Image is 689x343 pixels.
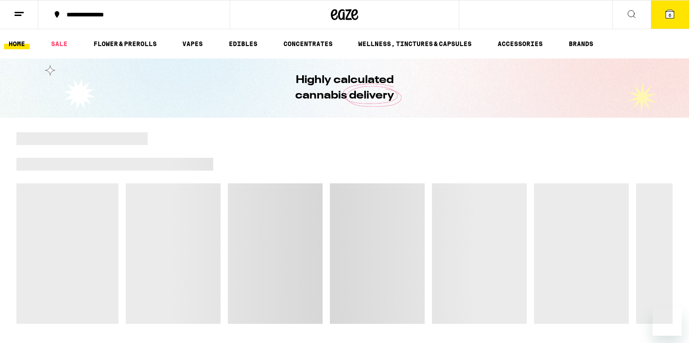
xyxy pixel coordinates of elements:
button: 6 [651,0,689,29]
a: HOME [4,38,30,49]
span: 6 [668,12,671,18]
h1: Highly calculated cannabis delivery [269,73,420,104]
a: WELLNESS, TINCTURES & CAPSULES [354,38,476,49]
a: FLOWER & PREROLLS [89,38,161,49]
a: ACCESSORIES [493,38,547,49]
a: VAPES [178,38,207,49]
a: EDIBLES [224,38,262,49]
a: SALE [46,38,72,49]
a: BRANDS [564,38,598,49]
iframe: Button to launch messaging window [653,307,682,336]
a: CONCENTRATES [279,38,337,49]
